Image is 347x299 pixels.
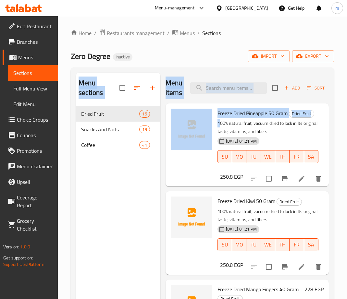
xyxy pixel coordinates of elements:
a: Branches [3,34,58,50]
h6: 228 EGP [304,285,324,294]
span: TU [249,240,258,249]
span: Snacks And Nuts [81,126,139,133]
button: MO [232,238,246,251]
span: Promotions [17,147,53,155]
a: Coverage Report [3,190,58,213]
a: Full Menu View [8,81,58,96]
button: TU [246,150,261,163]
div: Inactive [113,53,132,61]
span: SU [220,152,229,161]
a: Edit menu item [298,263,305,271]
a: Restaurants management [99,29,165,37]
button: Branch-specific-item [277,259,292,275]
span: Sort [307,84,325,92]
button: Add section [145,80,160,96]
a: Edit Menu [8,96,58,112]
span: Freeze Dried Mango Fingers 40 Gram [217,284,299,294]
a: Menu disclaimer [3,159,58,174]
a: Coupons [3,127,58,143]
span: 19 [140,126,149,133]
div: Dried Fruit [289,110,314,118]
span: SA [307,240,316,249]
span: WE [264,152,273,161]
button: export [292,50,334,62]
p: 100% natural fruit, vacuum dried to lock in Its original taste, vitamins, and fibers [217,119,318,136]
button: Sort [305,83,326,93]
button: WE [261,150,275,163]
button: SU [217,150,232,163]
span: Edit Restaurant [17,22,53,30]
span: 15 [140,111,149,117]
span: Menus [18,54,53,61]
h6: 250.8 EGP [220,172,243,181]
span: export [297,52,329,60]
span: import [253,52,284,60]
span: Sections [13,69,53,77]
span: Sections [202,29,221,37]
span: 1.0.0 [20,243,30,251]
span: Select section [268,81,282,95]
span: Version: [3,243,19,251]
a: Promotions [3,143,58,159]
span: Dried Fruit [277,198,302,206]
li: / [167,29,169,37]
img: Freeze Dried Pineapple 50 Gram [171,109,212,150]
span: Sort sections [129,80,145,96]
div: items [139,141,150,149]
span: Get support on: [3,254,33,262]
span: Edit Menu [13,100,53,108]
button: Add [282,83,303,93]
button: TH [275,238,290,251]
span: Select to update [262,260,276,274]
button: Branch-specific-item [277,171,292,186]
span: TU [249,152,258,161]
a: Sections [8,65,58,81]
a: Upsell [3,174,58,190]
span: Grocery Checklist [17,217,53,233]
span: FR [292,240,301,249]
span: 41 [140,142,149,148]
input: search [190,82,267,94]
span: Inactive [113,54,132,60]
span: Add item [282,83,303,93]
span: Dried Fruit [81,110,139,118]
button: SA [304,150,318,163]
span: [DATE] 01:21 PM [223,226,259,232]
nav: breadcrumb [71,29,334,37]
li: / [197,29,200,37]
button: delete [311,171,326,186]
span: SA [307,152,316,161]
p: 100% natural fruit, vacuum dried to lock in Its original taste, vitamins, and fibers [217,208,318,224]
span: Sort items [303,83,329,93]
span: [DATE] 01:21 PM [223,138,259,144]
span: MO [235,240,244,249]
a: Home [71,29,92,37]
span: TH [278,240,287,249]
span: Freeze Dried Kiwi 50 Gram [217,196,275,206]
span: Select all sections [116,81,129,95]
button: SU [217,238,232,251]
span: FR [292,152,301,161]
span: Add [283,84,301,92]
li: / [94,29,96,37]
button: import [248,50,290,62]
a: Menus [172,29,195,37]
span: Branches [17,38,53,46]
span: Dried Fruit [289,110,314,117]
a: Choice Groups [3,112,58,127]
button: TH [275,150,290,163]
a: Edit Restaurant [3,18,58,34]
div: Snacks And Nuts19 [76,122,160,137]
span: Coffee [81,141,139,149]
button: WE [261,238,275,251]
img: Freeze Dried Kiwi 50 Gram [171,197,212,238]
nav: Menu sections [76,103,160,155]
a: Edit menu item [298,175,305,183]
span: TH [278,152,287,161]
a: Support.OpsPlatform [3,260,44,269]
button: delete [311,259,326,275]
span: Menus [180,29,195,37]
